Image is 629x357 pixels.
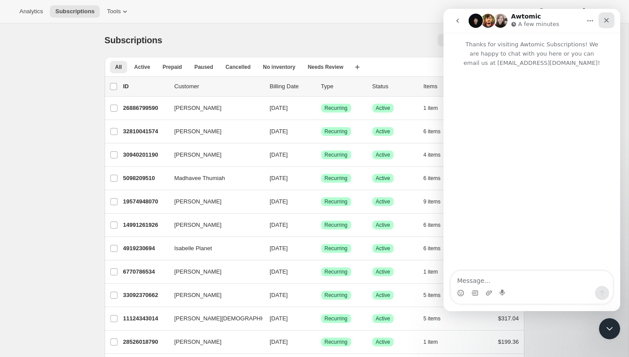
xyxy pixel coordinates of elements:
[123,266,519,278] div: 6770786534[PERSON_NAME][DATE]SuccessRecurringSuccessActive1 item$350.52
[270,175,288,181] span: [DATE]
[424,266,448,278] button: 1 item
[546,8,558,15] span: Help
[123,312,519,325] div: 11124343014[PERSON_NAME][DEMOGRAPHIC_DATA][DATE]SuccessRecurringSuccessActive5 items$317.04
[174,127,222,136] span: [PERSON_NAME]
[123,244,167,253] p: 4919230694
[424,219,451,231] button: 6 items
[424,105,438,112] span: 1 item
[123,104,167,113] p: 26886799590
[376,105,390,112] span: Active
[424,292,441,299] span: 5 items
[376,151,390,158] span: Active
[123,314,167,323] p: 11124343014
[270,198,288,205] span: [DATE]
[424,268,438,275] span: 1 item
[376,245,390,252] span: Active
[376,175,390,182] span: Active
[424,175,441,182] span: 6 items
[424,198,441,205] span: 9 items
[169,312,258,326] button: [PERSON_NAME][DEMOGRAPHIC_DATA]
[123,267,167,276] p: 6770786534
[498,338,519,345] span: $199.36
[424,289,451,301] button: 5 items
[376,268,390,275] span: Active
[163,64,182,71] span: Prepaid
[270,222,288,228] span: [DATE]
[174,267,222,276] span: [PERSON_NAME]
[270,338,288,345] span: [DATE]
[424,82,468,91] div: Items
[376,292,390,299] span: Active
[123,127,167,136] p: 32810041574
[325,128,348,135] span: Recurring
[424,336,448,348] button: 1 item
[424,151,441,158] span: 4 items
[424,222,441,229] span: 6 items
[270,268,288,275] span: [DATE]
[270,315,288,322] span: [DATE]
[123,336,519,348] div: 28526018790[PERSON_NAME][DATE]SuccessRecurringSuccessActive1 item$199.36
[174,221,222,229] span: [PERSON_NAME]
[325,105,348,112] span: Recurring
[169,218,258,232] button: [PERSON_NAME]
[325,338,348,346] span: Recurring
[376,222,390,229] span: Active
[443,9,620,311] iframe: Intercom live chat
[19,8,43,15] span: Analytics
[574,5,615,18] button: Settings
[169,101,258,115] button: [PERSON_NAME]
[263,64,295,71] span: No inventory
[325,151,348,158] span: Recurring
[270,151,288,158] span: [DATE]
[134,64,150,71] span: Active
[123,219,519,231] div: 14991261926[PERSON_NAME][DATE]SuccessRecurringSuccessActive6 items$434.06
[270,105,288,111] span: [DATE]
[14,5,48,18] button: Analytics
[270,82,314,91] p: Billing Date
[123,291,167,300] p: 33092370662
[123,82,519,91] div: IDCustomerBilling DateTypeStatusItemsTotal
[123,150,167,159] p: 30940201190
[102,5,135,18] button: Tools
[270,245,288,252] span: [DATE]
[174,338,222,346] span: [PERSON_NAME]
[424,245,441,252] span: 6 items
[270,292,288,298] span: [DATE]
[325,245,348,252] span: Recurring
[169,195,258,209] button: [PERSON_NAME]
[174,197,222,206] span: [PERSON_NAME]
[376,338,390,346] span: Active
[174,104,222,113] span: [PERSON_NAME]
[376,315,390,322] span: Active
[424,312,451,325] button: 5 items
[325,175,348,182] span: Recurring
[169,148,258,162] button: [PERSON_NAME]
[588,8,610,15] span: Settings
[123,125,519,138] div: 32810041574[PERSON_NAME][DATE]SuccessRecurringSuccessActive6 items$202.43
[123,221,167,229] p: 14991261926
[174,244,212,253] span: Isabelle Planet
[424,128,441,135] span: 6 items
[372,82,417,91] p: Status
[123,102,519,114] div: 26886799590[PERSON_NAME][DATE]SuccessRecurringSuccessActive1 item$185.10
[438,34,481,46] button: Bulk updates
[169,171,258,185] button: Madhavee Thumiah
[107,8,121,15] span: Tools
[325,198,348,205] span: Recurring
[123,338,167,346] p: 28526018790
[169,241,258,256] button: Isabelle Planet
[424,172,451,184] button: 6 items
[169,335,258,349] button: [PERSON_NAME]
[50,5,100,18] button: Subscriptions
